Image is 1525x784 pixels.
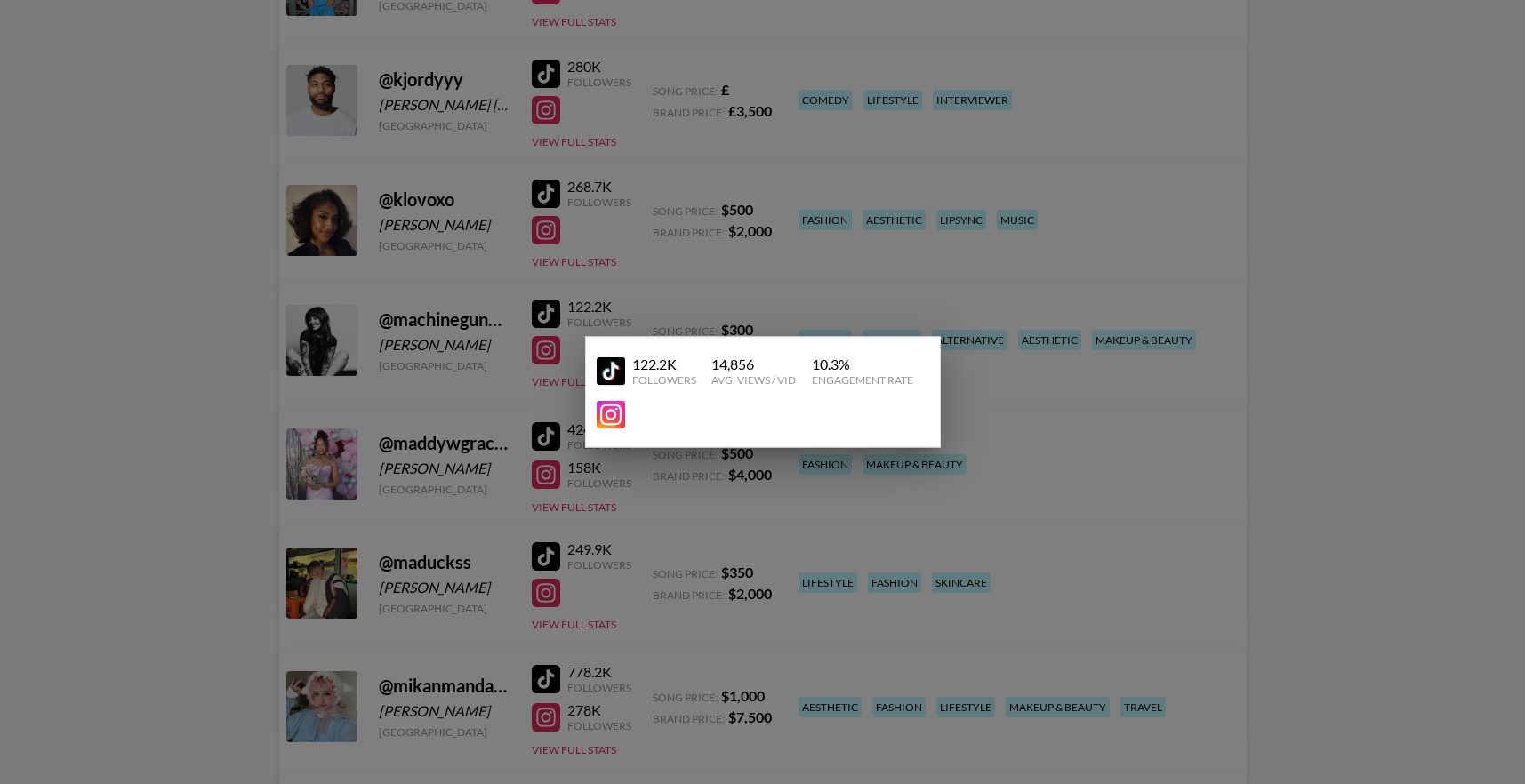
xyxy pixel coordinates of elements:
img: YouTube [597,356,625,385]
div: Engagement Rate [812,373,913,387]
div: 14,856 [711,356,796,373]
div: 10.3 % [812,356,913,373]
div: Avg. Views / Vid [711,373,796,387]
img: YouTube [597,401,625,429]
div: Followers [632,373,696,387]
div: 122.2K [632,356,696,373]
